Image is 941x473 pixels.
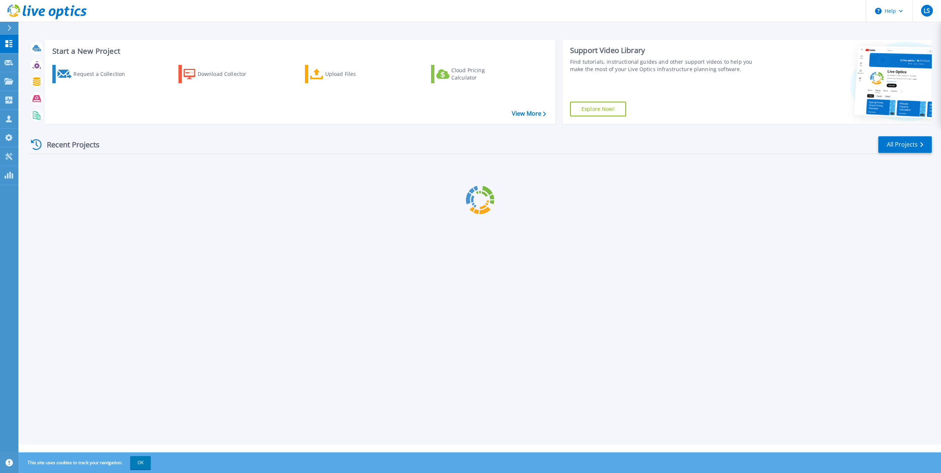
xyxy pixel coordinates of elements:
[20,456,151,469] span: This site uses cookies to track your navigation.
[198,67,257,81] div: Download Collector
[451,67,510,81] div: Cloud Pricing Calculator
[73,67,132,81] div: Request a Collection
[52,47,546,55] h3: Start a New Project
[178,65,261,83] a: Download Collector
[52,65,135,83] a: Request a Collection
[570,46,761,55] div: Support Video Library
[305,65,387,83] a: Upload Files
[570,102,626,116] a: Explore Now!
[878,136,932,153] a: All Projects
[924,8,930,14] span: LS
[130,456,151,469] button: OK
[431,65,513,83] a: Cloud Pricing Calculator
[570,58,761,73] div: Find tutorials, instructional guides and other support videos to help you make the most of your L...
[28,136,110,154] div: Recent Projects
[512,110,546,117] a: View More
[325,67,384,81] div: Upload Files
